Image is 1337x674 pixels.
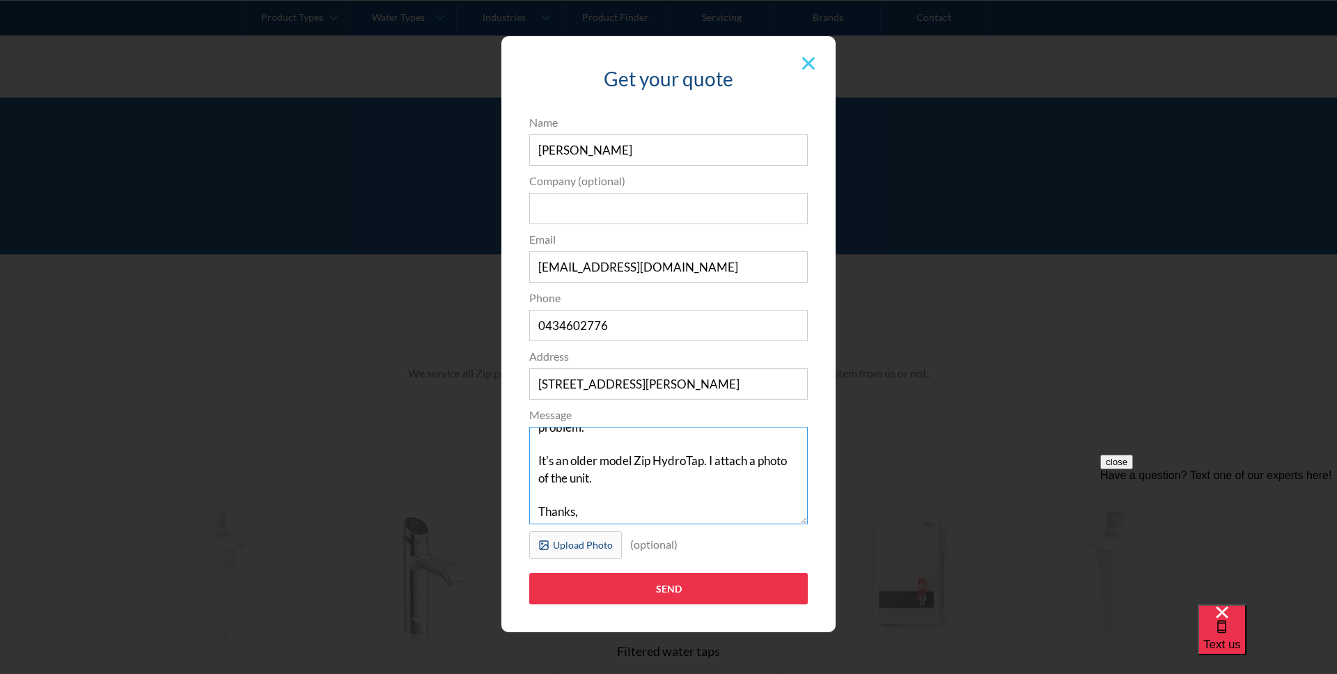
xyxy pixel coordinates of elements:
label: Company (optional) [529,173,808,189]
iframe: podium webchat widget prompt [1100,455,1337,622]
label: Phone [529,290,808,306]
label: Message [529,407,808,423]
div: Upload Photo [553,538,613,552]
label: Email [529,231,808,248]
div: (optional) [622,531,686,558]
form: Popup Form Servicing [522,114,815,618]
label: Upload Photo [529,531,622,559]
label: Name [529,114,808,131]
h3: Get your quote [529,64,808,93]
label: Address [529,348,808,365]
iframe: podium webchat widget bubble [1198,604,1337,674]
input: Send [529,573,808,604]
